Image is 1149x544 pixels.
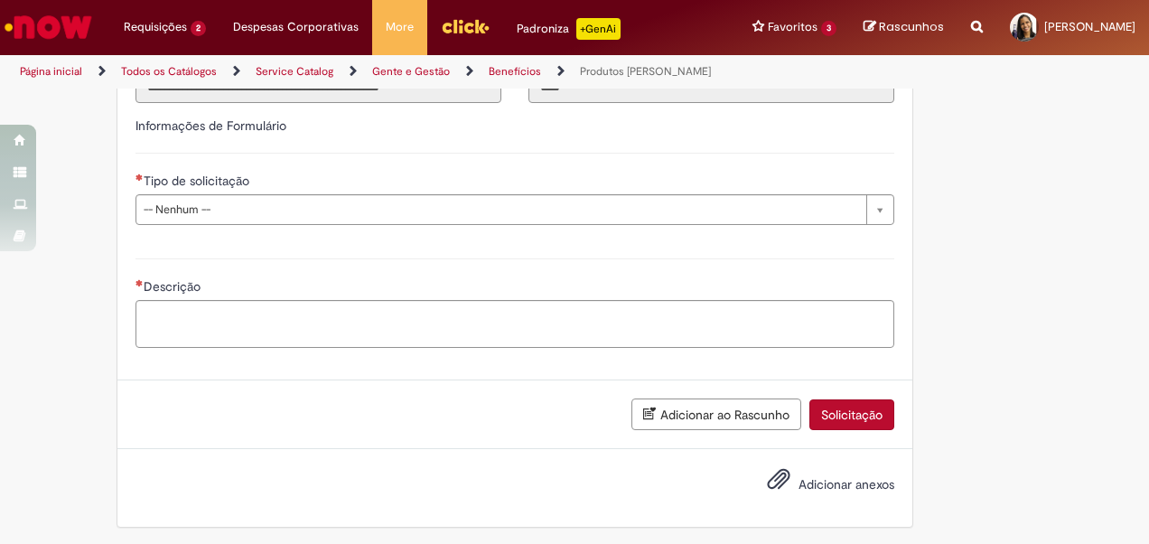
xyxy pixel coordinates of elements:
span: -- Nenhum -- [144,195,857,224]
span: Descrição [144,278,204,295]
p: +GenAi [576,18,621,40]
img: ServiceNow [2,9,95,45]
span: Despesas Corporativas [233,18,359,36]
textarea: Descrição [135,300,894,348]
span: 2 [191,21,206,36]
span: Tipo de solicitação [144,173,253,189]
span: [PERSON_NAME] [1044,19,1135,34]
button: Adicionar ao Rascunho [631,399,801,430]
a: Service Catalog [256,64,333,79]
a: Rascunhos [864,19,944,36]
span: Requisições [124,18,187,36]
a: Benefícios [489,64,541,79]
span: Rascunhos [879,18,944,35]
span: More [386,18,414,36]
a: Produtos [PERSON_NAME] [580,64,711,79]
label: Informações de Formulário [135,117,286,134]
img: click_logo_yellow_360x200.png [441,13,490,40]
span: 3 [821,21,836,36]
span: Adicionar anexos [799,476,894,492]
a: Página inicial [20,64,82,79]
button: Solicitação [809,399,894,430]
a: Todos os Catálogos [121,64,217,79]
span: Necessários [135,279,144,286]
ul: Trilhas de página [14,55,752,89]
span: Favoritos [768,18,817,36]
span: Necessários [135,174,144,181]
button: Adicionar anexos [762,463,795,504]
a: Gente e Gestão [372,64,450,79]
div: Padroniza [517,18,621,40]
